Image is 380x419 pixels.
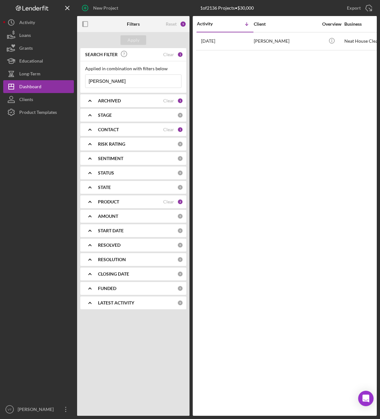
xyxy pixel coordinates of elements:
[177,257,183,262] div: 0
[177,213,183,219] div: 0
[98,141,125,147] b: RISK RATING
[3,80,74,93] button: Dashboard
[19,106,57,120] div: Product Templates
[347,2,361,14] div: Export
[127,21,140,27] b: Filters
[177,98,183,104] div: 1
[98,98,121,103] b: ARCHIVED
[3,106,74,119] button: Product Templates
[177,184,183,190] div: 0
[163,199,174,204] div: Clear
[3,16,74,29] button: Activity
[93,2,118,14] div: New Project
[19,80,41,95] div: Dashboard
[98,243,120,248] b: RESOLVED
[3,67,74,80] button: Long-Term
[163,52,174,57] div: Clear
[340,2,377,14] button: Export
[177,271,183,277] div: 0
[85,66,181,71] div: Applied in combination with filters below
[3,403,74,416] button: VT[PERSON_NAME]
[177,127,183,133] div: 1
[201,38,215,44] time: 2025-08-01 00:03
[98,185,111,190] b: STATE
[19,42,33,56] div: Grants
[98,286,116,291] b: FUNDED
[98,127,119,132] b: CONTACT
[177,300,183,306] div: 0
[128,35,139,45] div: Apply
[177,286,183,291] div: 0
[254,21,318,27] div: Client
[177,52,183,57] div: 1
[254,33,318,50] div: [PERSON_NAME]
[320,21,344,27] div: Overview
[177,199,183,205] div: 2
[358,391,374,406] div: Open Intercom Messenger
[98,271,129,277] b: CLOSING DATE
[19,55,43,69] div: Educational
[98,228,124,233] b: START DATE
[98,214,118,219] b: AMOUNT
[16,403,58,417] div: [PERSON_NAME]
[120,35,146,45] button: Apply
[19,67,40,82] div: Long-Term
[19,93,33,107] div: Clients
[3,55,74,67] button: Educational
[98,156,123,161] b: SENTIMENT
[197,21,225,26] div: Activity
[98,199,119,204] b: PRODUCT
[98,170,114,175] b: STATUS
[163,127,174,132] div: Clear
[19,29,31,43] div: Loans
[177,170,183,176] div: 0
[77,2,125,14] button: New Project
[98,113,112,118] b: STAGE
[166,21,177,27] div: Reset
[3,93,74,106] button: Clients
[177,242,183,248] div: 0
[8,408,12,411] text: VT
[180,21,186,27] div: 5
[200,5,254,11] div: 1 of 2136 Projects • $30,000
[3,29,74,42] button: Loans
[98,257,126,262] b: RESOLUTION
[177,228,183,234] div: 0
[177,156,183,161] div: 0
[177,141,183,147] div: 0
[98,300,134,305] b: LATEST ACTIVITY
[19,16,35,30] div: Activity
[177,112,183,118] div: 0
[3,42,74,55] button: Grants
[85,52,118,57] b: SEARCH FILTER
[163,98,174,103] div: Clear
